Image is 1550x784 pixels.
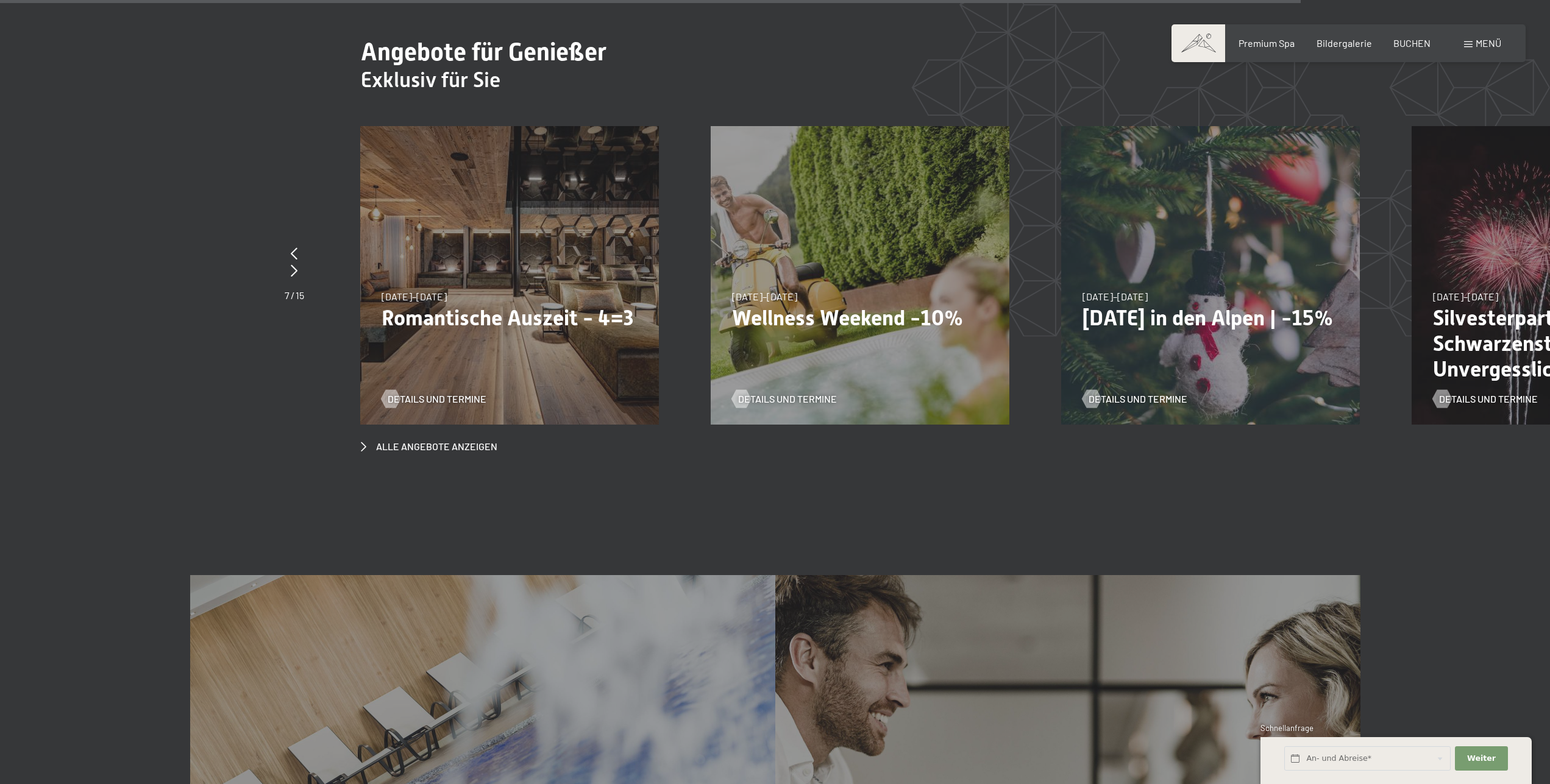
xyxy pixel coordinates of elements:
[1083,392,1187,406] a: Details und Termine
[1260,723,1314,733] span: Schnellanfrage
[291,289,294,301] span: /
[732,392,837,406] a: Details und Termine
[1467,753,1496,764] span: Weiter
[382,392,486,406] a: Details und Termine
[382,305,638,331] p: Romantische Auszeit - 4=3
[1083,305,1338,331] p: [DATE] in den Alpen | -15%
[1455,746,1507,771] button: Weiter
[361,38,606,66] span: Angebote für Genießer
[1317,37,1372,49] a: Bildergalerie
[732,305,988,331] p: Wellness Weekend -10%
[388,392,486,406] span: Details und Termine
[732,291,797,302] span: [DATE]–[DATE]
[1239,37,1295,49] a: Premium Spa
[1083,291,1148,302] span: [DATE]–[DATE]
[376,440,497,453] span: Alle Angebote anzeigen
[1476,37,1501,49] span: Menü
[361,440,497,453] a: Alle Angebote anzeigen
[1433,291,1498,302] span: [DATE]–[DATE]
[382,291,447,302] span: [DATE]–[DATE]
[1393,37,1431,49] a: BUCHEN
[738,392,837,406] span: Details und Termine
[1439,392,1538,406] span: Details und Termine
[296,289,304,301] span: 15
[361,68,500,92] span: Exklusiv für Sie
[285,289,290,301] span: 7
[1089,392,1187,406] span: Details und Termine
